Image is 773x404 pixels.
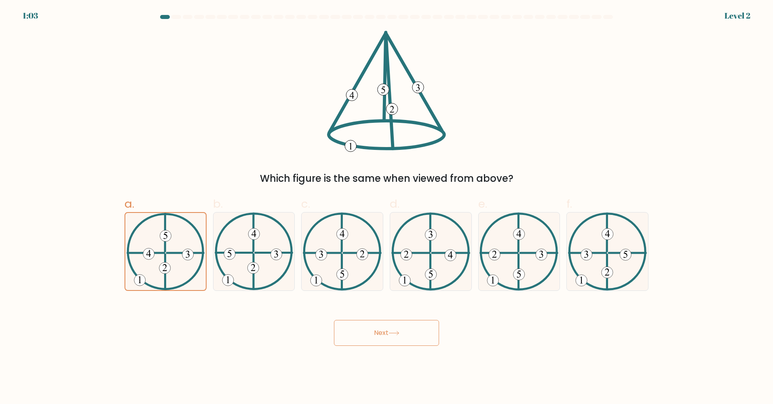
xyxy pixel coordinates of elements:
div: 1:03 [23,10,38,22]
span: f. [566,196,572,212]
span: c. [301,196,310,212]
div: Level 2 [724,10,750,22]
div: Which figure is the same when viewed from above? [129,171,644,186]
span: b. [213,196,223,212]
span: a. [125,196,134,212]
button: Next [334,320,439,346]
span: e. [478,196,487,212]
span: d. [390,196,399,212]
